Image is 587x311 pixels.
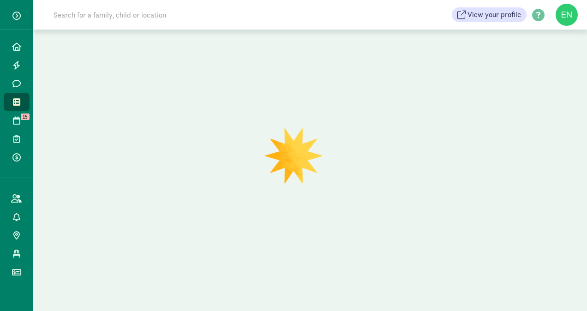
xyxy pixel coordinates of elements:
span: 15 [21,114,30,120]
input: Search for a family, child or location [48,6,307,24]
span: View your profile [467,9,521,20]
a: 15 [4,111,30,130]
button: View your profile [452,7,527,22]
iframe: Chat Widget [541,267,587,311]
